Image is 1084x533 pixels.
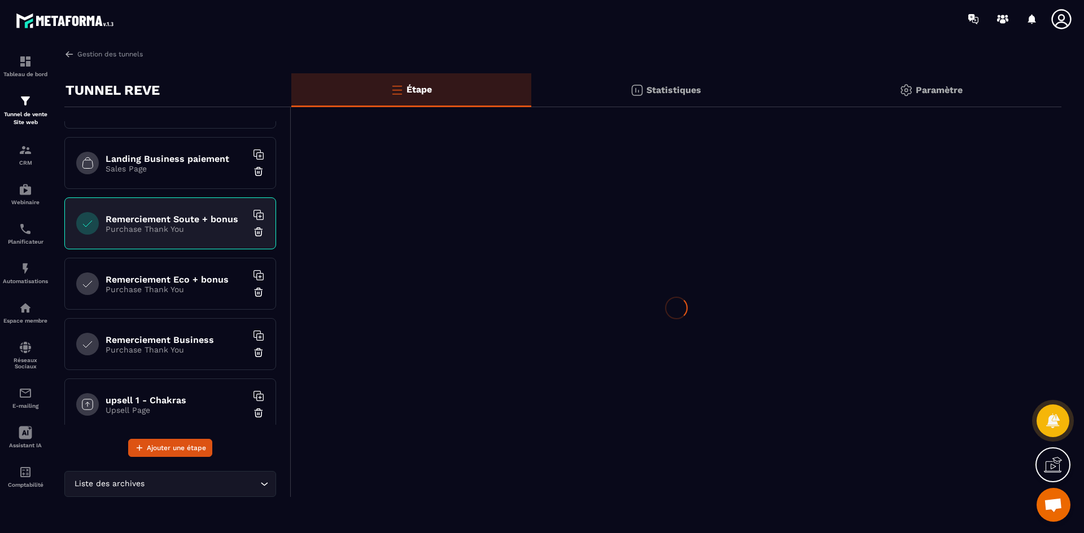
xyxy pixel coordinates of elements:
p: E-mailing [3,403,48,409]
p: Tableau de bord [3,71,48,77]
p: Espace membre [3,318,48,324]
a: schedulerschedulerPlanificateur [3,214,48,253]
img: email [19,386,32,400]
img: automations [19,301,32,315]
p: Tunnel de vente Site web [3,111,48,126]
p: Statistiques [646,85,701,95]
a: formationformationTunnel de vente Site web [3,86,48,135]
p: Purchase Thank You [106,285,247,294]
img: setting-gr.5f69749f.svg [899,83,913,97]
a: formationformationCRM [3,135,48,174]
p: Purchase Thank You [106,345,247,354]
img: formation [19,94,32,108]
img: stats.20deebd0.svg [630,83,644,97]
p: Planificateur [3,239,48,245]
span: Liste des archives [72,478,147,490]
h6: Remerciement Eco + bonus [106,274,247,285]
img: trash [253,287,264,298]
img: scheduler [19,222,32,236]
a: automationsautomationsAutomatisations [3,253,48,293]
h6: Remerciement Business [106,334,247,345]
img: trash [253,166,264,177]
img: social-network [19,341,32,354]
span: Ajouter une étape [147,442,206,453]
img: logo [16,10,117,31]
h6: Remerciement Soute + bonus [106,214,247,224]
a: Gestion des tunnels [64,49,143,59]
p: Réseaux Sociaux [3,357,48,369]
p: Étape [406,84,432,95]
a: emailemailE-mailing [3,378,48,417]
p: Comptabilité [3,482,48,488]
p: Purchase Thank You [106,224,247,234]
img: accountant [19,465,32,479]
a: accountantaccountantComptabilité [3,457,48,496]
button: Ajouter une étape [128,439,212,457]
img: automations [19,183,32,196]
input: Search for option [147,478,257,490]
p: TUNNEL REVE [65,79,160,102]
p: Webinaire [3,199,48,205]
p: Assistant IA [3,442,48,448]
p: Automatisations [3,278,48,284]
img: formation [19,55,32,68]
img: trash [253,226,264,237]
p: Upsell Page [106,406,247,415]
img: trash [253,407,264,419]
img: arrow [64,49,75,59]
p: Paramètre [916,85,963,95]
a: automationsautomationsWebinaire [3,174,48,214]
p: Sales Page [106,164,247,173]
img: bars-o.4a397970.svg [390,83,404,96]
h6: upsell 1 - Chakras [106,395,247,406]
div: Ouvrir le chat [1037,488,1070,522]
img: trash [253,347,264,358]
h6: Landing Business paiement [106,153,247,164]
a: Assistant IA [3,417,48,457]
p: CRM [3,160,48,166]
div: Search for option [64,471,276,497]
a: formationformationTableau de bord [3,46,48,86]
a: social-networksocial-networkRéseaux Sociaux [3,332,48,378]
img: automations [19,262,32,275]
a: automationsautomationsEspace membre [3,293,48,332]
img: formation [19,143,32,157]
